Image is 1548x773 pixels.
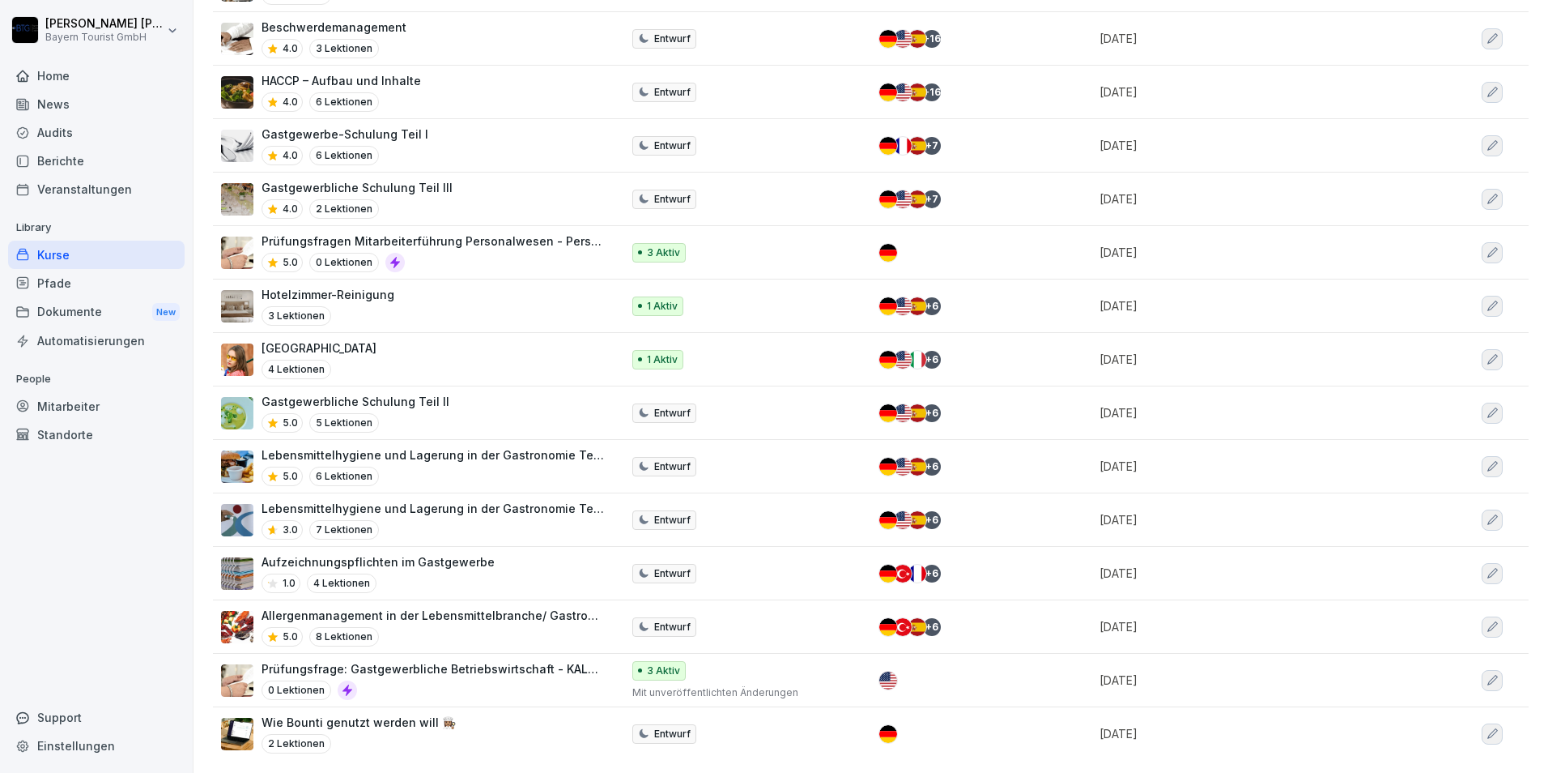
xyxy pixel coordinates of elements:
[283,255,298,270] p: 5.0
[908,618,926,636] img: es.svg
[923,83,941,101] div: + 16
[923,30,941,48] div: + 16
[221,237,253,269] img: vqjygse6ubz90o5d9ff5rj84.png
[879,725,897,743] img: de.svg
[262,681,331,700] p: 0 Lektionen
[262,607,605,624] p: Allergenmanagement in der Lebensmittelbranche/ Gastronomie
[1099,458,1399,475] p: [DATE]
[283,630,298,644] p: 5.0
[654,727,691,741] p: Entwurf
[8,241,185,269] a: Kurse
[894,351,912,369] img: us.svg
[309,199,379,219] p: 2 Lektionen
[654,139,691,153] p: Entwurf
[654,192,691,207] p: Entwurf
[309,39,379,58] p: 3 Lektionen
[923,137,941,155] div: + 7
[8,175,185,203] div: Veranstaltungen
[8,215,185,241] p: Library
[221,718,253,750] img: sj5gmq7d1bli5fn98s75q6vh.png
[309,627,379,647] p: 8 Lektionen
[879,672,897,690] img: us.svg
[8,421,185,449] a: Standorte
[894,618,912,636] img: tr.svg
[647,664,680,678] p: 3 Aktiv
[923,565,941,583] div: + 6
[262,360,331,379] p: 4 Lektionen
[879,618,897,636] img: de.svg
[632,685,853,700] p: Mit unveröffentlichten Änderungen
[262,179,453,196] p: Gastgewerbliche Schulung Teil III
[894,30,912,48] img: us.svg
[894,83,912,101] img: us.svg
[8,62,185,90] a: Home
[8,392,185,421] a: Mitarbeiter
[1099,725,1399,742] p: [DATE]
[283,523,298,537] p: 3.0
[262,306,331,326] p: 3 Lektionen
[879,83,897,101] img: de.svg
[307,574,376,593] p: 4 Lektionen
[221,183,253,216] img: w0pqoz093oajpx2pogh69b32.png
[908,83,926,101] img: es.svg
[879,351,897,369] img: de.svg
[908,404,926,422] img: es.svg
[879,137,897,155] img: de.svg
[221,504,253,536] img: oscfnwkzaua5zhnfrffg20ot.png
[879,297,897,315] img: de.svg
[152,303,180,322] div: New
[262,340,376,357] p: [GEOGRAPHIC_DATA]
[654,32,691,46] p: Entwurf
[654,85,691,100] p: Entwurf
[879,404,897,422] img: de.svg
[1099,137,1399,154] p: [DATE]
[221,344,253,376] img: b7vrkzjsh4rzkos1ll5h6uls.png
[1099,672,1399,689] p: [DATE]
[894,565,912,583] img: tr.svg
[8,366,185,392] p: People
[908,137,926,155] img: es.svg
[221,76,253,109] img: cfo1g9yanv9gjuq66z0xd5g5.png
[894,511,912,529] img: us.svg
[8,297,185,327] div: Dokumente
[283,576,296,591] p: 1.0
[894,190,912,208] img: us.svg
[894,404,912,422] img: us.svg
[647,299,678,314] p: 1 Aktiv
[923,297,941,315] div: + 6
[221,23,253,55] img: yvgrred3le70mxjxkb9hvrq1.png
[923,404,941,422] div: + 6
[908,190,926,208] img: es.svg
[8,147,185,175] a: Berichte
[221,397,253,429] img: qpfpnkzao4bdjvruntc4pgik.png
[654,513,691,527] p: Entwurf
[879,511,897,529] img: de.svg
[262,72,421,89] p: HACCP – Aufbau und Inhalte
[654,566,691,581] p: Entwurf
[221,611,253,643] img: yrqnmue5sok8mwo0h8b0vsav.png
[262,553,495,570] p: Aufzeichnungspflichten im Gastgewerbe
[908,297,926,315] img: es.svg
[8,327,185,355] a: Automatisierungen
[8,90,185,118] a: News
[654,620,691,634] p: Entwurf
[923,458,941,476] div: + 6
[262,734,331,754] p: 2 Lektionen
[8,732,185,760] div: Einstellungen
[262,500,605,517] p: Lebensmittelhygiene und Lagerung in der Gastronomie Teil I
[923,618,941,636] div: + 6
[1099,190,1399,207] p: [DATE]
[283,202,298,216] p: 4.0
[1099,511,1399,528] p: [DATE]
[8,118,185,147] a: Audits
[1099,404,1399,421] p: [DATE]
[647,246,680,260] p: 3 Aktiv
[8,269,185,297] a: Pfade
[1099,30,1399,47] p: [DATE]
[221,557,253,590] img: dn61j01nt2fshd8edebnpxb6.png
[262,393,449,410] p: Gastgewerbliche Schulung Teil II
